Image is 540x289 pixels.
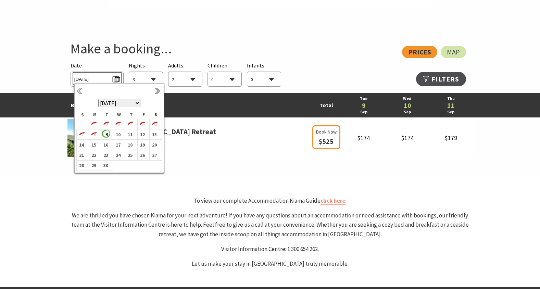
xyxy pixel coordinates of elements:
b: 30 [101,161,110,170]
td: 18 [125,140,138,150]
b: 23 [101,151,110,160]
a: Map [441,46,466,58]
b: 17 [113,140,122,149]
b: 25 [125,151,134,160]
span: Book Now [316,128,337,136]
span: $174 [401,134,414,142]
i: 2 [101,120,110,129]
th: W [113,111,125,119]
a: click here [321,197,346,205]
td: 25 [125,150,138,160]
a: Thu [432,96,469,102]
td: 9 [101,129,113,140]
th: F [137,111,150,119]
b: 19 [138,140,147,149]
th: S [150,111,162,119]
td: 14 [77,140,89,150]
th: M [89,111,101,119]
span: Map [447,49,460,55]
i: 6 [150,120,159,129]
b: 14 [77,140,86,149]
b: 15 [89,140,98,149]
a: 11 [432,102,469,109]
a: Sep [346,109,382,115]
b: 22 [89,151,98,160]
a: Wed [389,96,426,102]
td: 13 [150,129,162,140]
span: $174 [357,134,370,142]
td: Best Rates [67,93,311,117]
i: 5 [138,120,147,129]
td: 29 [89,160,101,171]
i: 4 [125,120,134,129]
span: [DATE] [74,74,120,83]
b: 11 [125,130,134,139]
a: Tue [346,96,382,102]
span: Gerringong [67,138,311,147]
td: 12 [137,129,150,140]
b: 29 [89,161,98,170]
td: 28 [77,160,89,171]
a: 9 [346,102,382,109]
a: [GEOGRAPHIC_DATA] Retreat [122,126,216,138]
td: 10 [113,129,125,140]
b: 24 [113,151,122,160]
td: Total [311,93,342,117]
div: Choose a number of nights [129,61,163,87]
td: 17 [113,140,125,150]
b: 28 [77,161,86,170]
td: 11 [125,129,138,140]
b: 18 [125,140,134,149]
a: Sep [389,109,426,115]
span: $525 [319,137,334,146]
b: 10 [113,130,122,139]
i: 7 [77,130,86,139]
i: 3 [113,120,122,129]
td: 23 [101,150,113,160]
b: 26 [138,151,147,160]
b: 27 [150,151,159,160]
b: 9 [101,130,110,139]
td: 27 [150,150,162,160]
td: 16 [101,140,113,150]
p: Let us make your stay in [GEOGRAPHIC_DATA] truly memorable. [67,259,473,268]
td: 26 [137,150,150,160]
td: 24 [113,150,125,160]
a: 10 [389,102,426,109]
th: T [101,111,113,119]
td: 19 [137,140,150,150]
td: 21 [77,150,89,160]
b: 13 [150,130,159,139]
b: 21 [77,151,86,160]
span: Date [71,62,82,69]
span: $179 [445,134,457,142]
div: Please choose your desired arrival date [71,61,124,87]
span: Children [208,62,227,69]
td: 22 [89,150,101,160]
span: Adults [168,62,183,69]
th: T [125,111,138,119]
th: S [77,111,89,119]
td: 15 [89,140,101,150]
img: parkridgea.jpg [67,119,119,157]
i: 8 [89,130,98,139]
td: 20 [150,140,162,150]
a: Book Now $525 [312,138,340,145]
b: 20 [150,140,159,149]
a: Sep [432,109,469,115]
p: We are thrilled you have chosen Kiama for your next adventure! If you have any questions about an... [67,211,473,239]
p: To view our complete Accommodation Kiama Guide . [67,196,473,205]
b: 16 [101,140,110,149]
p: Visitor Information Centre: 1 300 654 262. [67,244,473,254]
td: 30 [101,160,113,171]
i: 1 [89,120,98,129]
span: Infants [247,62,264,69]
span: Nights [129,61,145,70]
b: 12 [138,130,147,139]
